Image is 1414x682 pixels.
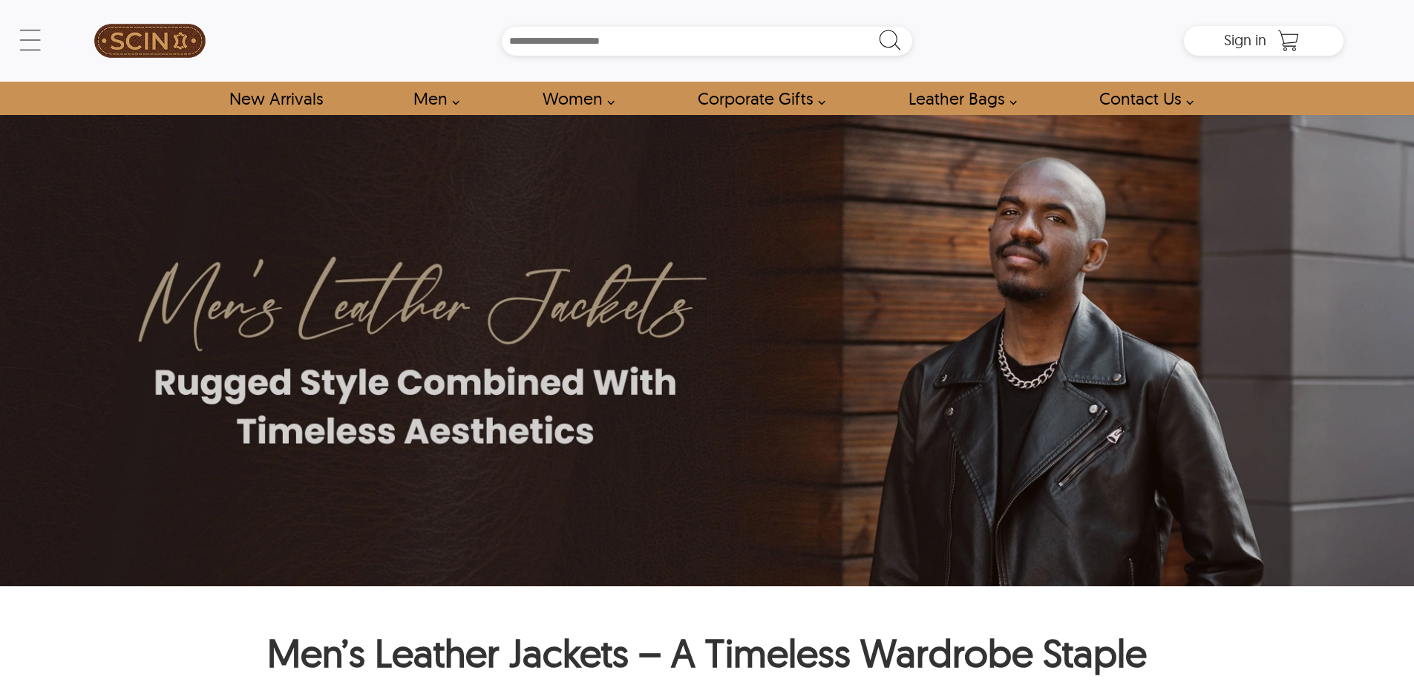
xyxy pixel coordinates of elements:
a: shop men's leather jackets [396,82,468,115]
a: Shop New Arrivals [212,82,339,115]
img: SCIN [94,7,206,74]
a: Shop Women Leather Jackets [526,82,623,115]
a: SCIN [71,7,229,74]
a: Sign in [1224,36,1266,47]
span: Sign in [1224,30,1266,49]
a: Shop Leather Corporate Gifts [681,82,834,115]
a: Shopping Cart [1274,30,1303,52]
a: Shop Leather Bags [891,82,1025,115]
a: contact-us [1082,82,1202,115]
